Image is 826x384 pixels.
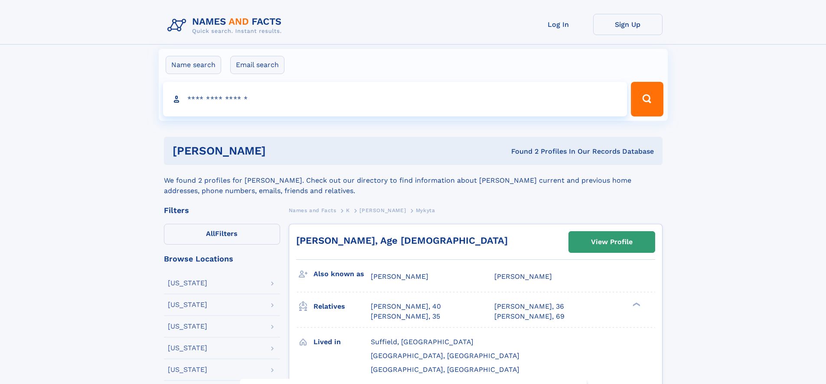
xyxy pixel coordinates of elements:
[206,229,215,238] span: All
[164,207,280,214] div: Filters
[631,82,663,116] button: Search Button
[569,232,655,252] a: View Profile
[593,14,663,35] a: Sign Up
[591,232,633,252] div: View Profile
[168,366,207,373] div: [US_STATE]
[346,205,350,216] a: K
[371,365,519,374] span: [GEOGRAPHIC_DATA], [GEOGRAPHIC_DATA]
[168,345,207,352] div: [US_STATE]
[163,82,627,116] input: search input
[313,335,371,349] h3: Lived in
[168,323,207,330] div: [US_STATE]
[230,56,284,74] label: Email search
[494,312,565,321] a: [PERSON_NAME], 69
[164,14,289,37] img: Logo Names and Facts
[416,207,435,213] span: Mykyta
[164,165,663,196] div: We found 2 profiles for [PERSON_NAME]. Check out our directory to find information about [PERSON_...
[494,302,564,311] a: [PERSON_NAME], 36
[371,302,441,311] a: [PERSON_NAME], 40
[164,255,280,263] div: Browse Locations
[359,207,406,213] span: [PERSON_NAME]
[296,235,508,246] a: [PERSON_NAME], Age [DEMOGRAPHIC_DATA]
[164,224,280,245] label: Filters
[346,207,350,213] span: K
[371,338,473,346] span: Suffield, [GEOGRAPHIC_DATA]
[173,145,389,156] h1: [PERSON_NAME]
[313,267,371,281] h3: Also known as
[371,352,519,360] span: [GEOGRAPHIC_DATA], [GEOGRAPHIC_DATA]
[524,14,593,35] a: Log In
[289,205,336,216] a: Names and Facts
[371,312,440,321] a: [PERSON_NAME], 35
[313,299,371,314] h3: Relatives
[389,147,654,156] div: Found 2 Profiles In Our Records Database
[166,56,221,74] label: Name search
[371,272,428,281] span: [PERSON_NAME]
[630,302,641,307] div: ❯
[168,280,207,287] div: [US_STATE]
[494,272,552,281] span: [PERSON_NAME]
[359,205,406,216] a: [PERSON_NAME]
[168,301,207,308] div: [US_STATE]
